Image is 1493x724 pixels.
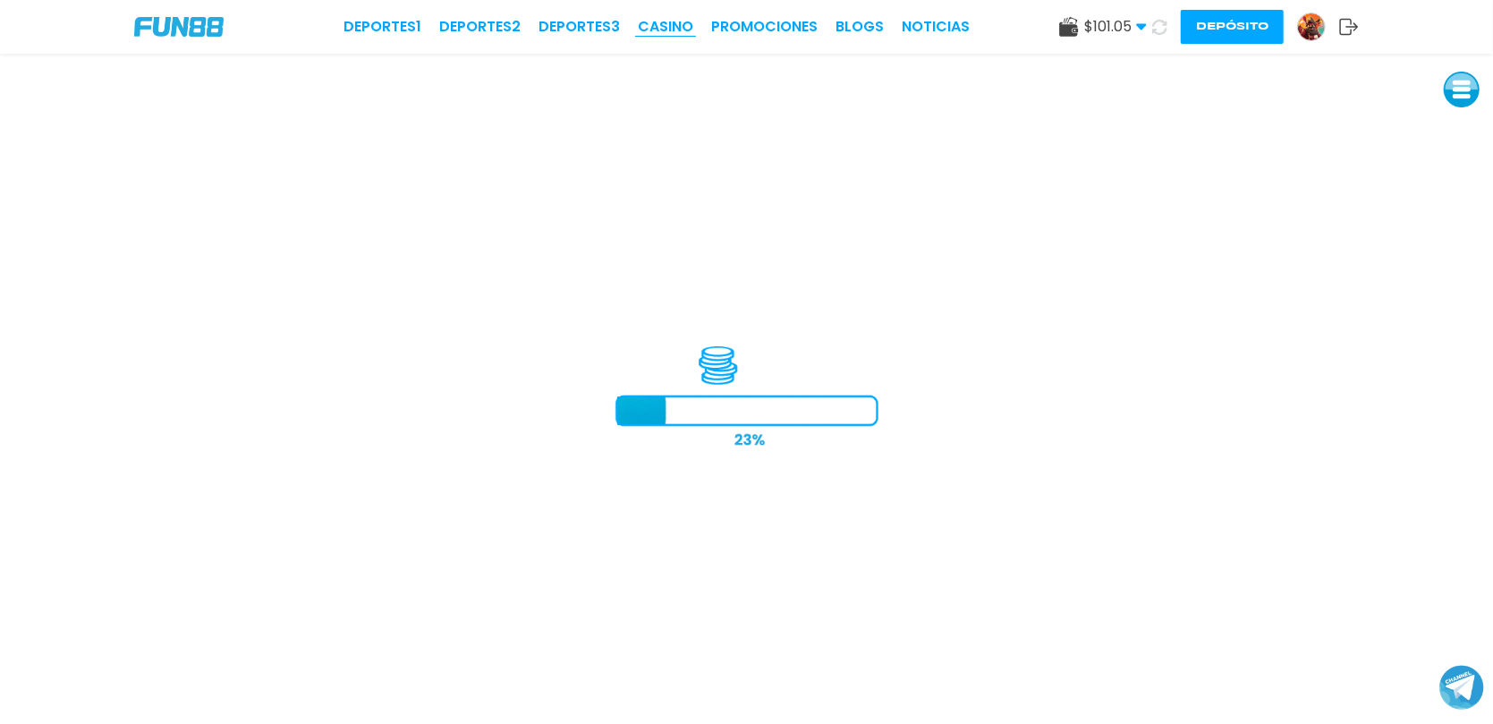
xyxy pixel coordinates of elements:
a: Promociones [711,16,818,38]
a: Deportes1 [344,16,421,38]
a: CASINO [638,16,693,38]
a: Avatar [1297,13,1339,41]
a: BLOGS [836,16,884,38]
a: Deportes3 [539,16,620,38]
button: Depósito [1181,10,1284,44]
a: Deportes2 [439,16,521,38]
span: $ 101.05 [1084,16,1147,38]
button: Join telegram channel [1439,664,1484,711]
a: NOTICIAS [902,16,970,38]
img: Company Logo [134,17,224,37]
img: Avatar [1298,13,1325,40]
